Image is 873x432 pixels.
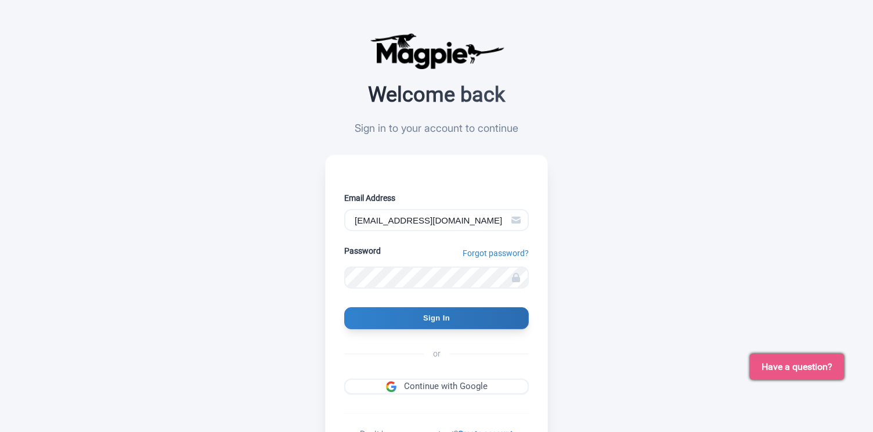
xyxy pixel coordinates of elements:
[762,360,832,374] span: Have a question?
[463,247,529,260] a: Forgot password?
[750,354,844,380] button: Have a question?
[325,84,548,107] h2: Welcome back
[344,245,381,257] label: Password
[344,379,529,394] a: Continue with Google
[344,192,529,204] label: Email Address
[344,307,529,329] input: Sign In
[344,209,529,231] input: Enter your email address
[424,348,450,360] span: or
[325,120,548,136] p: Sign in to your account to continue
[367,33,506,70] img: logo-ab69f6fb50320c5b225c76a69d11143b.png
